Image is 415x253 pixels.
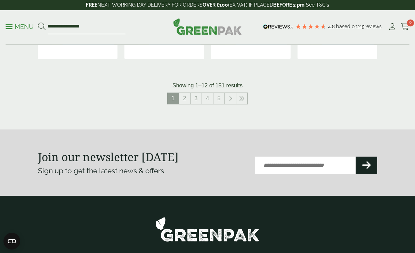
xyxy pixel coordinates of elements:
[213,93,225,104] a: 5
[388,23,397,30] i: My Account
[273,2,304,8] strong: BEFORE 2 pm
[168,93,179,104] span: 1
[155,217,260,242] img: GreenPak Supplies
[3,233,20,250] button: Open CMP widget
[295,23,326,30] div: 4.79 Stars
[179,93,190,104] a: 2
[328,24,336,29] span: 4.8
[6,23,34,31] p: Menu
[203,2,228,8] strong: OVER £100
[306,2,329,8] a: See T&C's
[190,93,202,104] a: 3
[401,23,409,30] i: Cart
[202,93,213,104] a: 4
[401,22,409,32] a: 0
[365,24,382,29] span: reviews
[38,149,179,164] strong: Join our newsletter [DATE]
[357,24,365,29] span: 215
[336,24,357,29] span: Based on
[172,81,243,90] p: Showing 1–12 of 151 results
[173,18,242,35] img: GreenPak Supplies
[38,165,190,176] p: Sign up to get the latest news & offers
[6,23,34,30] a: Menu
[86,2,97,8] strong: FREE
[407,19,414,26] span: 0
[263,24,293,29] img: REVIEWS.io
